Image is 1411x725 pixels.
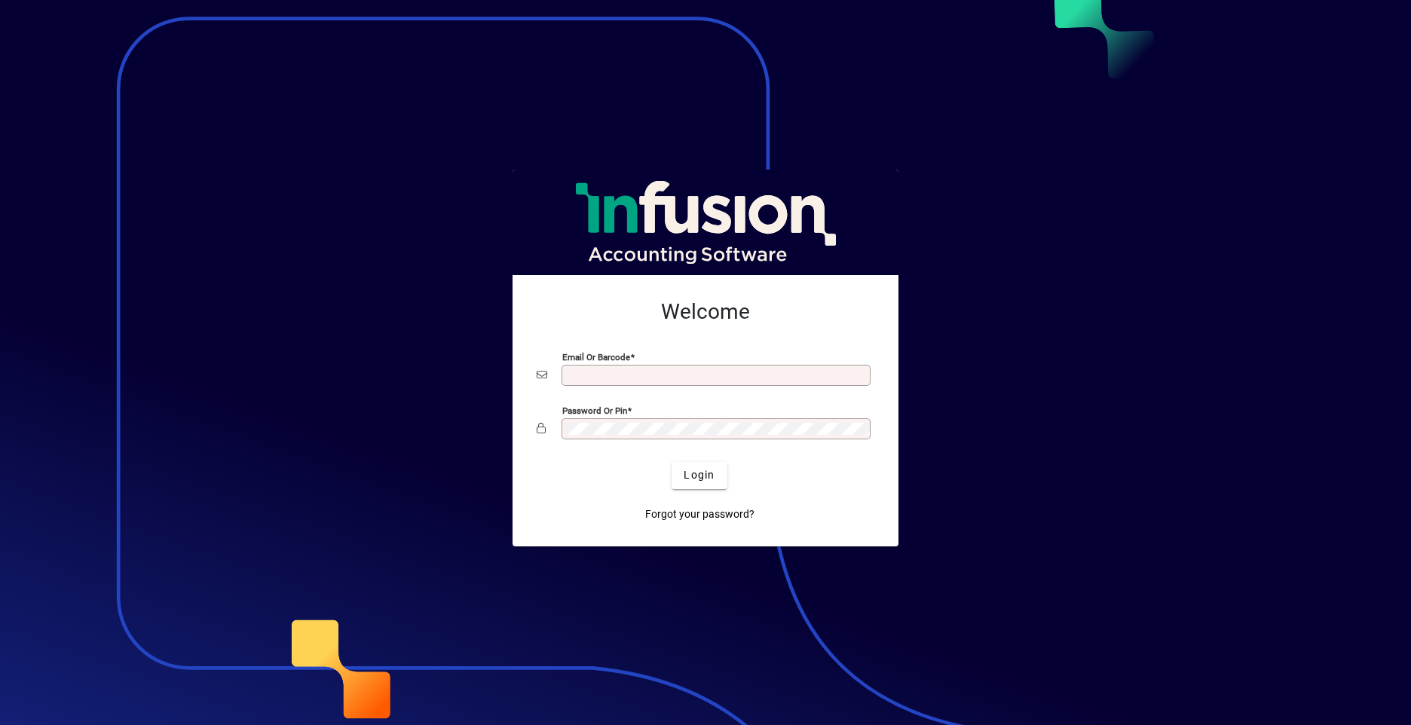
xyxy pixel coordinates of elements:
mat-label: Email or Barcode [562,351,630,362]
span: Forgot your password? [645,506,754,522]
span: Login [684,467,715,483]
h2: Welcome [537,299,874,325]
a: Forgot your password? [639,501,761,528]
mat-label: Password or Pin [562,405,627,415]
button: Login [672,462,727,489]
